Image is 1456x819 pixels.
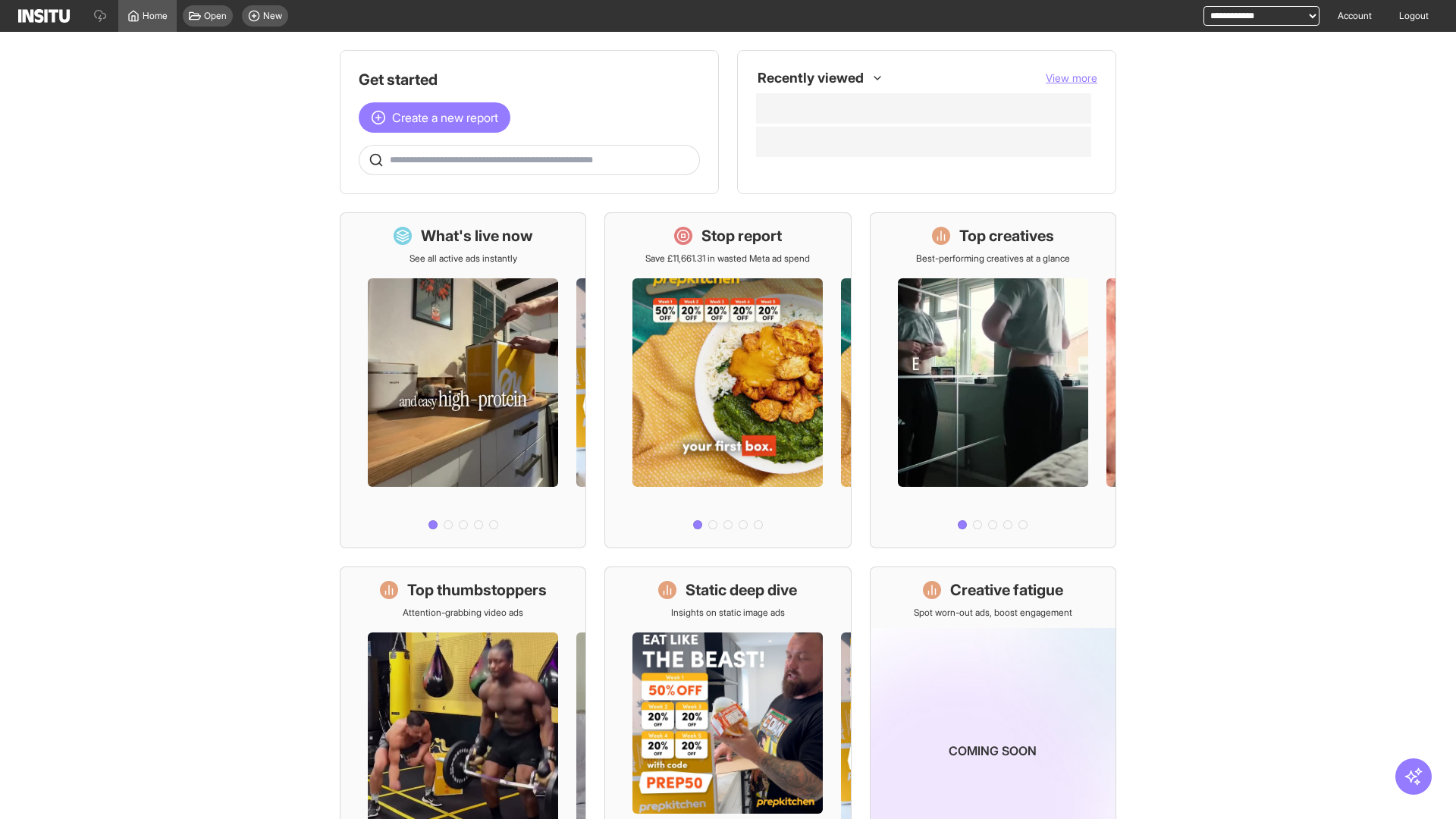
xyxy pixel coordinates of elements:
[421,225,533,246] h1: What's live now
[409,253,517,265] p: See all active ads instantly
[407,579,547,601] h1: Top thumbstoppers
[392,108,498,127] span: Create a new report
[645,253,810,265] p: Save £11,661.31 in wasted Meta ad spend
[263,10,282,22] span: New
[359,102,510,133] button: Create a new report
[18,9,70,23] img: Logo
[604,212,851,548] a: Stop reportSave £11,661.31 in wasted Meta ad spend
[204,10,227,22] span: Open
[916,253,1070,265] p: Best-performing creatives at a glance
[340,212,586,548] a: What's live nowSee all active ads instantly
[686,579,797,601] h1: Static deep dive
[143,10,168,22] span: Home
[403,607,523,619] p: Attention-grabbing video ads
[870,212,1116,548] a: Top creativesBest-performing creatives at a glance
[701,225,782,246] h1: Stop report
[359,69,700,90] h1: Get started
[959,225,1054,246] h1: Top creatives
[1046,71,1097,86] button: View more
[1046,71,1097,84] span: View more
[671,607,785,619] p: Insights on static image ads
